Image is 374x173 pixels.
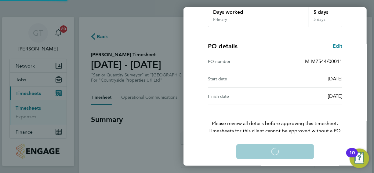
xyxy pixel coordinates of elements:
[208,75,275,83] div: Start date
[309,17,342,27] div: 5 days
[333,42,342,50] a: Edit
[349,153,355,161] div: 10
[275,93,342,100] div: [DATE]
[208,58,275,65] div: PO number
[208,93,275,100] div: Finish date
[201,105,350,134] p: Please review all details before approving this timesheet.
[305,58,342,64] span: M-MZ544/00011
[309,4,342,17] div: 5 days
[208,42,238,50] h4: PO details
[201,127,350,134] span: Timesheets for this client cannot be approved without a PO.
[208,4,309,17] div: Days worked
[213,17,227,22] div: Primary
[275,75,342,83] div: [DATE]
[350,149,369,168] button: Open Resource Center, 10 new notifications
[333,43,342,49] span: Edit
